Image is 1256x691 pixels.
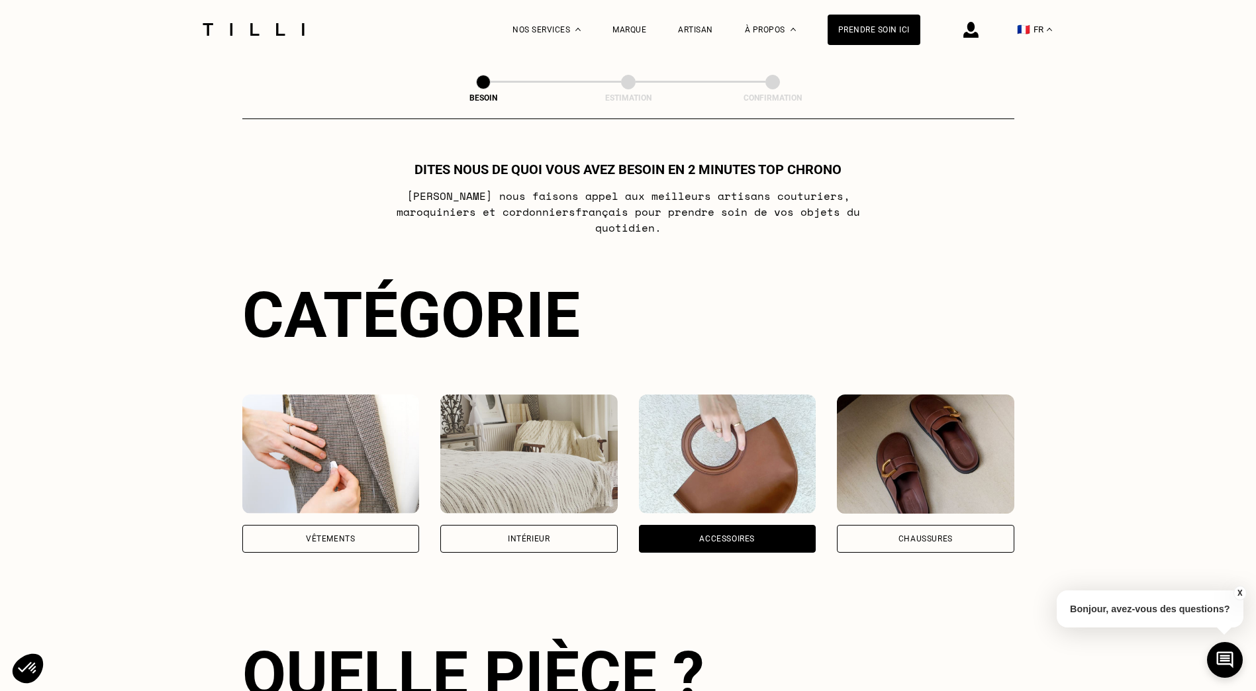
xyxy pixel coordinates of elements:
p: Bonjour, avez-vous des questions? [1057,590,1243,627]
a: Artisan [678,25,713,34]
img: Menu déroulant à propos [791,28,796,31]
h1: Dites nous de quoi vous avez besoin en 2 minutes top chrono [414,161,842,177]
div: Accessoires [699,535,755,543]
span: 🇫🇷 [1017,23,1030,36]
a: Prendre soin ici [828,15,920,45]
div: Estimation [562,93,695,103]
div: Catégorie [242,278,1014,352]
img: menu déroulant [1047,28,1052,31]
img: Vêtements [242,394,420,514]
div: Besoin [417,93,550,103]
img: Accessoires [639,394,816,514]
img: Intérieur [440,394,618,514]
button: X [1233,586,1246,600]
div: Confirmation [706,93,839,103]
img: Menu déroulant [575,28,581,31]
a: Marque [612,25,646,34]
div: Vêtements [306,535,355,543]
div: Chaussures [898,535,953,543]
p: [PERSON_NAME] nous faisons appel aux meilleurs artisans couturiers , maroquiniers et cordonniers ... [365,188,891,236]
img: Chaussures [837,394,1014,514]
div: Intérieur [508,535,550,543]
img: icône connexion [963,22,979,38]
img: Logo du service de couturière Tilli [198,23,309,36]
